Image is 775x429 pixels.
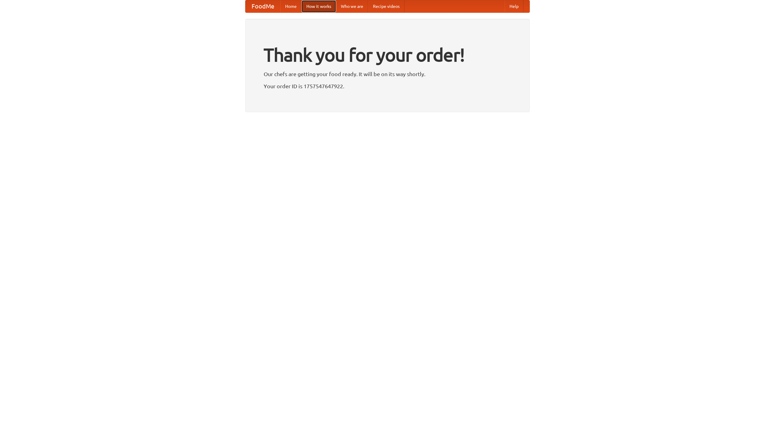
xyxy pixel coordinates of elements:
[302,0,336,12] a: How it works
[505,0,523,12] a: Help
[264,82,511,91] p: Your order ID is 1757547647922.
[368,0,404,12] a: Recipe videos
[246,0,280,12] a: FoodMe
[280,0,302,12] a: Home
[336,0,368,12] a: Who we are
[264,40,511,69] h1: Thank you for your order!
[264,69,511,79] p: Our chefs are getting your food ready. It will be on its way shortly.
